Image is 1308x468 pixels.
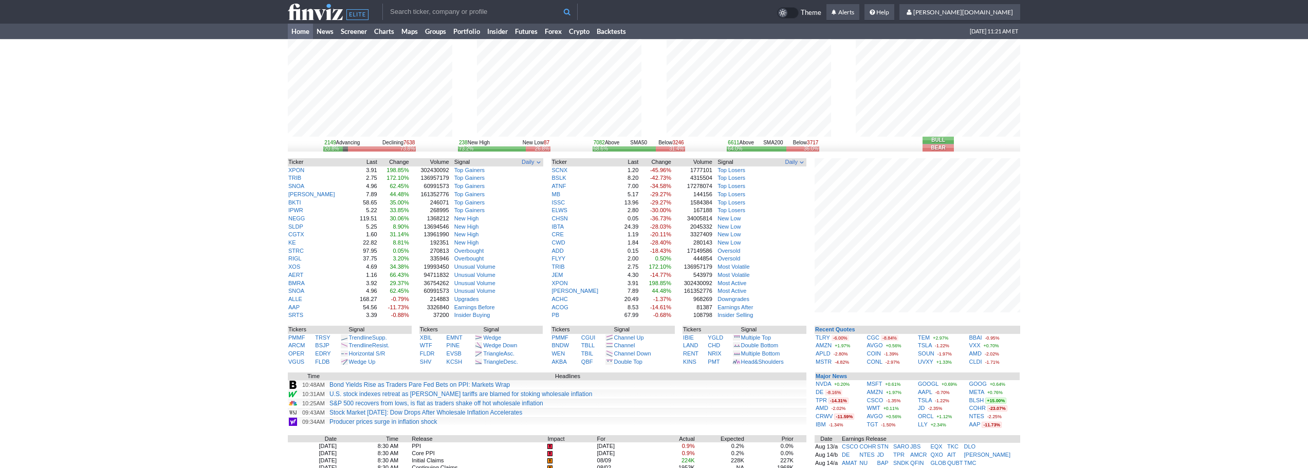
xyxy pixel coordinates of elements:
a: TRIB [552,264,565,270]
a: Horizontal S/R [349,350,385,357]
a: CONL [867,359,882,365]
a: SRTS [288,312,303,318]
a: CRE [552,231,564,237]
a: STRC [288,248,304,254]
a: PMT [708,359,720,365]
a: Stock Market [DATE]: Dow Drops After Wholesale Inflation Accelerates [329,409,522,416]
span: 35.00% [390,199,409,205]
a: Major News [816,373,847,379]
div: Above [728,139,754,146]
a: MB [552,191,561,197]
a: EDRY [315,350,330,357]
a: GOOG [969,381,987,387]
a: GOOGL [918,381,938,387]
a: ADD [552,248,564,254]
td: 4315504 [672,174,713,182]
a: Groups [421,24,450,39]
a: VXX [969,342,981,348]
div: 31.4% [669,146,684,151]
a: OPER [288,350,304,357]
td: 302430092 [410,166,450,175]
td: 60991573 [410,182,450,191]
a: DLO [964,443,976,450]
a: Top Gainers [454,191,485,197]
a: KCSH [447,359,463,365]
a: Forex [541,24,565,39]
a: Top Gainers [454,199,485,205]
td: 3.91 [353,166,378,175]
span: 62.45% [390,183,409,189]
a: ACHC [552,296,568,302]
td: 8.20 [618,174,639,182]
a: CGUI [581,334,596,341]
a: TRSY [315,334,330,341]
a: COHR [859,443,876,450]
span: [DATE] 11:21 AM ET [970,24,1018,39]
a: Theme [777,7,821,18]
a: KE [288,239,296,246]
a: Wedge Down [483,342,517,348]
td: 144156 [672,191,713,199]
td: 161352776 [410,191,450,199]
div: SMA200 [727,139,819,146]
div: Below [793,139,819,146]
a: BKTI [288,199,301,205]
span: Theme [801,7,821,18]
a: PMMF [551,334,568,341]
a: TLRY [816,334,830,341]
div: 36.0% [804,146,818,151]
a: Overbought [454,255,484,261]
a: Earnings After [717,304,753,310]
div: Advancing [324,139,360,146]
a: SLDP [288,223,303,230]
a: CHD [708,342,720,348]
td: 1.20 [618,166,639,175]
a: Top Gainers [454,175,485,181]
a: Head&Shoulders [741,359,784,365]
a: Screener [337,24,371,39]
a: ISSC [552,199,565,205]
div: Above [594,139,620,146]
a: TRIB [288,175,301,181]
a: COIN [867,350,881,357]
a: TPR [893,452,905,458]
a: Top Losers [717,191,745,197]
a: Wedge Up [349,359,376,365]
td: 17278074 [672,182,713,191]
a: COHR [969,405,986,411]
a: Unusual Volume [454,272,495,278]
a: JD [918,405,925,411]
a: Most Volatile [717,272,749,278]
a: ATNF [552,183,566,189]
span: 87 [544,140,549,145]
a: APLD [816,350,831,357]
a: FLDR [420,350,435,357]
a: CWD [552,239,565,246]
a: TBIL [581,350,593,357]
span: [PERSON_NAME][DOMAIN_NAME] [913,8,1013,16]
a: Backtests [593,24,630,39]
span: 7082 [594,140,605,145]
a: SARO [893,443,909,450]
a: Most Volatile [717,264,749,270]
a: Channel Down [614,350,651,357]
div: SMA50 [593,139,685,146]
div: 20.8% [324,146,339,151]
a: Insider Buying [454,312,490,318]
a: CSCO [842,443,858,450]
td: 167188 [672,207,713,215]
a: AVGO [867,342,883,348]
span: 172.10% [386,175,409,181]
a: [PERSON_NAME] [964,452,1010,458]
td: 5.22 [353,207,378,215]
a: New Low [717,239,741,246]
a: UVXY [918,359,933,365]
a: PMMF [288,334,305,341]
a: TEM [918,334,930,341]
a: IPWR [288,207,303,213]
a: META [969,389,984,395]
a: Multiple Top [741,334,771,341]
a: AKBA [551,359,566,365]
a: AMAT [842,460,857,466]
